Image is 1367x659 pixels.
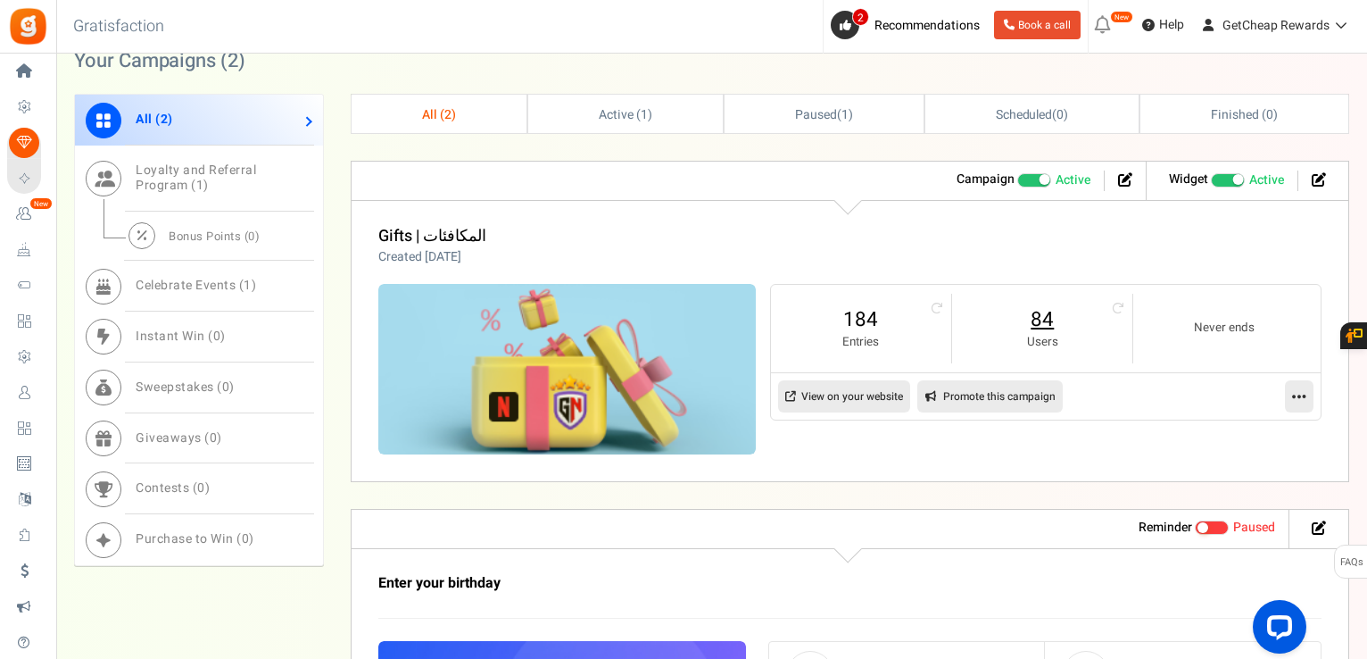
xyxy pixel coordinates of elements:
[789,334,933,351] small: Entries
[161,110,169,129] span: 2
[136,161,256,195] span: Loyalty and Referral Program ( )
[778,380,910,413] a: View on your website
[970,305,1114,334] a: 84
[841,105,849,124] span: 1
[789,305,933,334] a: 184
[242,530,250,548] span: 0
[1056,105,1064,124] span: 0
[213,327,221,346] span: 0
[378,224,486,248] a: Gifts | المكافئات
[136,276,256,295] span: Celebrate Events ( )
[196,176,204,195] span: 1
[917,380,1063,413] a: Promote this campaign
[136,429,222,447] span: Giveaways ( )
[74,52,245,70] h2: Your Campaigns ( )
[996,105,1068,124] span: ( )
[210,429,218,447] span: 0
[1233,518,1275,537] span: Paused
[1151,320,1297,337] small: Never ends
[444,105,452,124] span: 2
[244,276,252,295] span: 1
[136,110,173,129] span: All ( )
[970,334,1114,351] small: Users
[599,105,652,124] span: Active ( )
[378,576,1133,592] h3: Enter your birthday
[1155,16,1184,34] span: Help
[136,378,235,396] span: Sweepstakes ( )
[29,197,53,210] em: New
[1266,105,1273,124] span: 0
[378,248,486,266] p: Created [DATE]
[1222,16,1330,35] span: GetCheap Rewards
[1211,105,1277,124] span: Finished ( )
[1110,11,1133,23] em: New
[1249,171,1284,189] span: Active
[957,170,1015,188] strong: Campaign
[7,199,48,229] a: New
[169,228,260,245] span: Bonus Points ( )
[996,105,1053,124] span: Scheduled
[1339,546,1363,580] span: FAQs
[831,11,987,39] a: 2 Recommendations
[136,327,226,346] span: Instant Win ( )
[136,530,254,548] span: Purchase to Win ( )
[1169,170,1208,188] strong: Widget
[874,16,980,35] span: Recommendations
[54,9,184,45] h3: Gratisfaction
[795,105,837,124] span: Paused
[1056,171,1090,189] span: Active
[641,105,648,124] span: 1
[1135,11,1191,39] a: Help
[422,105,456,124] span: All ( )
[248,228,255,245] span: 0
[795,105,853,124] span: ( )
[852,8,869,26] span: 2
[136,479,210,497] span: Contests ( )
[1139,518,1192,537] strong: Reminder
[1156,171,1298,191] li: Widget activated
[228,46,238,75] span: 2
[222,378,230,396] span: 0
[994,11,1081,39] a: Book a call
[8,6,48,46] img: Gratisfaction
[197,479,205,497] span: 0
